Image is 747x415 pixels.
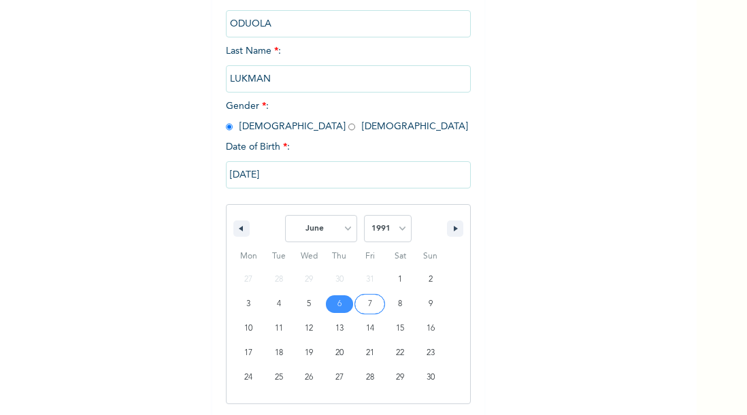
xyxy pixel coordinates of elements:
[337,292,342,316] span: 6
[427,365,435,390] span: 30
[294,246,325,267] span: Wed
[335,316,344,341] span: 13
[354,246,385,267] span: Fri
[415,267,446,292] button: 2
[415,365,446,390] button: 30
[335,365,344,390] span: 27
[385,365,416,390] button: 29
[396,316,404,341] span: 15
[264,292,295,316] button: 4
[264,316,295,341] button: 11
[226,65,471,93] input: Enter your last name
[385,267,416,292] button: 1
[307,292,311,316] span: 5
[385,292,416,316] button: 8
[264,341,295,365] button: 18
[325,246,355,267] span: Thu
[415,341,446,365] button: 23
[366,341,374,365] span: 21
[226,10,471,37] input: Enter your first name
[366,316,374,341] span: 14
[244,365,252,390] span: 24
[226,46,471,84] span: Last Name :
[335,341,344,365] span: 20
[277,292,281,316] span: 4
[275,365,283,390] span: 25
[275,341,283,365] span: 18
[305,365,313,390] span: 26
[244,341,252,365] span: 17
[233,365,264,390] button: 24
[385,341,416,365] button: 22
[233,292,264,316] button: 3
[385,246,416,267] span: Sat
[244,316,252,341] span: 10
[427,341,435,365] span: 23
[415,246,446,267] span: Sun
[226,161,471,188] input: DD-MM-YYYY
[325,316,355,341] button: 13
[264,246,295,267] span: Tue
[366,365,374,390] span: 28
[294,292,325,316] button: 5
[429,267,433,292] span: 2
[385,316,416,341] button: 15
[305,316,313,341] span: 12
[415,316,446,341] button: 16
[305,341,313,365] span: 19
[415,292,446,316] button: 9
[233,341,264,365] button: 17
[354,292,385,316] button: 7
[368,292,372,316] span: 7
[427,316,435,341] span: 16
[325,365,355,390] button: 27
[226,140,290,154] span: Date of Birth :
[233,246,264,267] span: Mon
[354,316,385,341] button: 14
[294,316,325,341] button: 12
[354,365,385,390] button: 28
[275,316,283,341] span: 11
[429,292,433,316] span: 9
[294,341,325,365] button: 19
[233,316,264,341] button: 10
[396,365,404,390] span: 29
[264,365,295,390] button: 25
[325,341,355,365] button: 20
[294,365,325,390] button: 26
[398,267,402,292] span: 1
[226,101,468,131] span: Gender : [DEMOGRAPHIC_DATA] [DEMOGRAPHIC_DATA]
[398,292,402,316] span: 8
[325,292,355,316] button: 6
[246,292,250,316] span: 3
[354,341,385,365] button: 21
[396,341,404,365] span: 22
